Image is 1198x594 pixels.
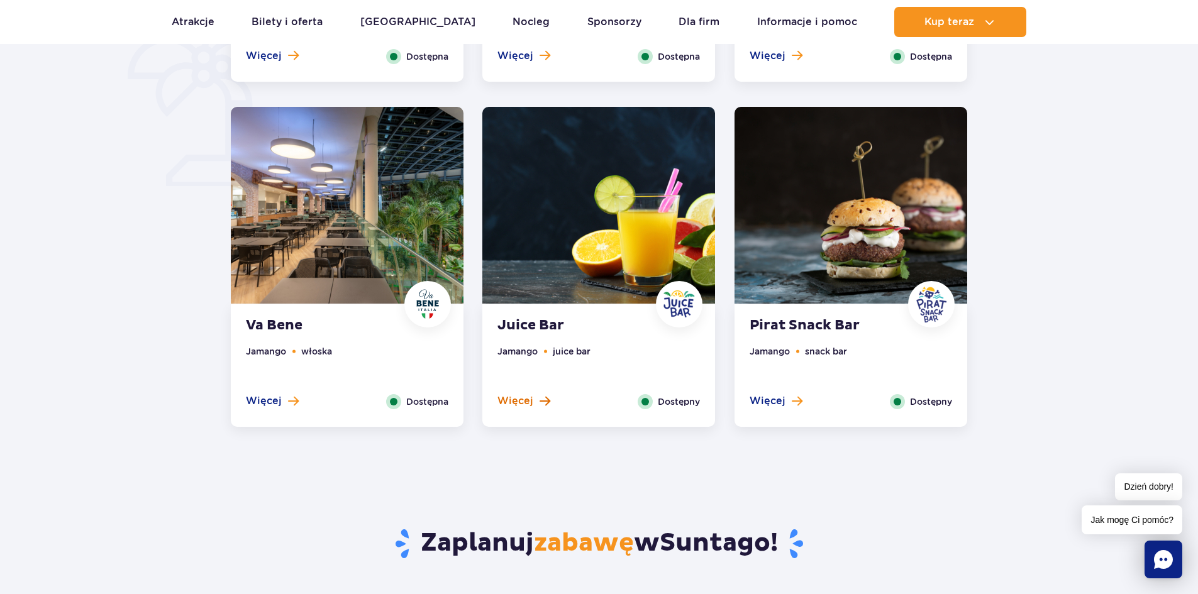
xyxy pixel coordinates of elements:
[246,394,299,408] button: Więcej
[750,394,785,408] span: Więcej
[750,394,802,408] button: Więcej
[246,49,299,63] button: Więcej
[497,317,650,334] strong: Juice Bar
[735,107,967,304] img: Pirat Snack Bar
[497,49,550,63] button: Więcej
[910,50,952,63] span: Dostępna
[587,7,641,37] a: Sponsorzy
[409,285,446,323] img: Va Bene
[1115,473,1182,500] span: Dzień dobry!
[301,344,332,358] li: włoska
[231,527,967,560] h3: Zaplanuj w !
[679,7,719,37] a: Dla firm
[497,49,533,63] span: Więcej
[910,395,952,409] span: Dostępny
[750,49,785,63] span: Więcej
[750,317,902,334] strong: Pirat Snack Bar
[246,49,282,63] span: Więcej
[750,344,790,358] li: Jamango
[172,7,214,37] a: Atrakcje
[658,50,700,63] span: Dostępna
[912,285,950,323] img: Pirat Snack Bar
[252,7,323,37] a: Bilety i oferta
[406,395,448,409] span: Dostępna
[497,344,538,358] li: Jamango
[660,527,770,559] span: Suntago
[894,7,1026,37] button: Kup teraz
[750,49,802,63] button: Więcej
[513,7,550,37] a: Nocleg
[406,50,448,63] span: Dostępna
[246,317,398,334] strong: Va Bene
[1082,505,1182,534] span: Jak mogę Ci pomóc?
[482,107,715,304] img: Juice Bar
[660,285,698,323] img: Juice Bar
[497,394,550,408] button: Więcej
[534,527,634,559] span: zabawę
[231,107,463,304] img: Va Bene
[246,344,286,358] li: Jamango
[360,7,475,37] a: [GEOGRAPHIC_DATA]
[805,344,847,358] li: snack bar
[246,394,282,408] span: Więcej
[553,344,591,358] li: juice bar
[658,395,700,409] span: Dostępny
[497,394,533,408] span: Więcej
[924,16,974,28] span: Kup teraz
[1145,541,1182,578] div: Chat
[757,7,857,37] a: Informacje i pomoc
